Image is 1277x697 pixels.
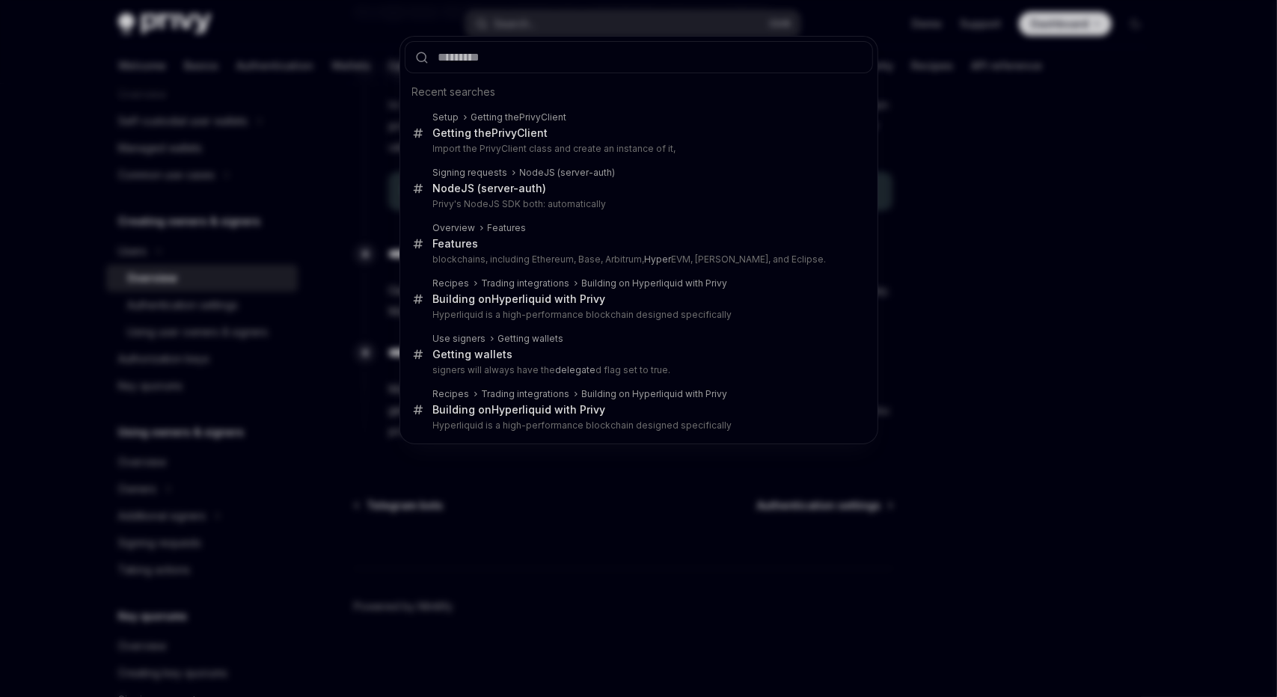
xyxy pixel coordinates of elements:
[498,333,564,345] div: Getting wallets
[492,126,548,139] b: PrivyClient
[582,277,728,289] div: Building on Hyperliquid with Privy
[433,237,479,251] div: Features
[433,126,548,140] div: Getting the
[433,388,470,400] div: Recipes
[433,167,508,179] div: Signing requests
[492,403,536,416] b: Hyperliq
[433,198,842,210] p: Privy's NodeJS SDK both: automatically
[433,182,547,194] b: NodeJS (server-auth)
[433,333,486,345] div: Use signers
[412,85,496,99] span: Recent searches
[433,254,842,265] p: blockchains, including Ethereum, Base, Arbitrum, EVM, [PERSON_NAME], and Eclipse.
[482,388,570,400] div: Trading integrations
[433,111,459,123] div: Setup
[433,364,842,376] p: signers will always have the d flag set to true.
[556,364,596,375] b: delegate
[482,277,570,289] div: Trading integrations
[645,254,672,265] b: Hyper
[433,143,842,155] p: Import the PrivyClient class and create an instance of it,
[471,111,567,123] div: Getting the
[433,222,476,234] div: Overview
[433,403,606,417] div: Building on uid with Privy
[433,292,606,306] div: Building on liquid with Privy
[433,348,513,361] div: Getting wallets
[433,309,842,321] p: Hyperliquid is a high-performance blockchain designed specifically
[433,277,470,289] div: Recipes
[520,167,616,178] b: NodeJS (server-auth)
[520,111,567,123] b: PrivyClient
[492,292,523,305] b: Hyper
[488,222,527,234] div: Features
[582,388,728,400] div: Building on Hyperliquid with Privy
[433,420,842,432] p: Hyperliquid is a high-performance blockchain designed specifically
